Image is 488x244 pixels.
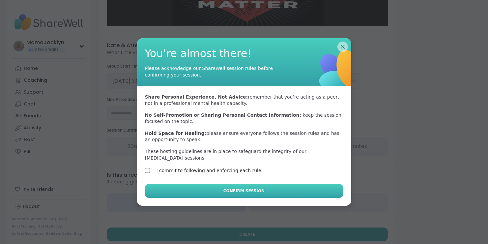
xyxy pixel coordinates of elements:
[145,65,277,78] div: Please acknowledge our ShareWell session rules before confirming your session.
[145,184,343,198] button: Confirm Session
[145,112,343,125] p: keep the session focused on the topic.
[145,94,343,107] p: remember that you’re acting as a peer, not in a professional mental health capacity.
[157,167,263,174] label: I commit to following and enforcing each rule.
[145,46,343,61] span: You’re almost there!
[223,188,265,194] span: Confirm Session
[145,94,248,100] b: Share Personal Experience, Not Advice:
[294,26,384,116] img: ShareWell Logomark
[145,131,207,136] b: Hold Space for Healing:
[145,112,301,118] b: No Self-Promotion or Sharing Personal Contact Information:
[145,130,343,143] p: please ensure everyone follows the session rules and has an opportunity to speak.
[145,148,343,161] p: These hosting guidelines are in place to safeguard the integrity of our [MEDICAL_DATA] sessions.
